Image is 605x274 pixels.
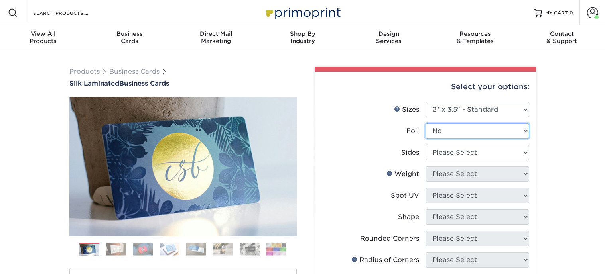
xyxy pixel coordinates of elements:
a: Resources& Templates [432,25,519,51]
div: Select your options: [321,72,530,102]
div: Marketing [173,30,259,45]
input: SEARCH PRODUCTS..... [32,8,110,18]
div: & Support [518,30,605,45]
span: MY CART [545,10,568,16]
div: Services [346,30,432,45]
img: Business Cards 08 [266,243,286,255]
span: Resources [432,30,519,37]
img: Business Cards 05 [186,243,206,255]
div: Radius of Corners [351,255,419,265]
div: Cards [87,30,173,45]
img: Business Cards 01 [79,240,99,260]
a: Shop ByIndustry [259,25,346,51]
span: Contact [518,30,605,37]
iframe: Google Customer Reviews [2,250,68,271]
img: Business Cards 07 [240,243,260,255]
a: Products [69,68,100,75]
span: Shop By [259,30,346,37]
span: Design [346,30,432,37]
div: Foil [406,126,419,136]
div: & Templates [432,30,519,45]
img: Business Cards 03 [133,243,153,255]
div: Shape [398,212,419,222]
div: Industry [259,30,346,45]
span: Silk Laminated [69,80,119,87]
img: Business Cards 02 [106,243,126,255]
div: Spot UV [391,191,419,200]
h1: Business Cards [69,80,297,87]
div: Rounded Corners [360,234,419,243]
a: Contact& Support [518,25,605,51]
a: Silk LaminatedBusiness Cards [69,80,297,87]
a: Direct MailMarketing [173,25,259,51]
span: Direct Mail [173,30,259,37]
div: Sides [401,148,419,157]
img: Business Cards 06 [213,243,233,255]
div: Weight [386,169,419,179]
img: Primoprint [263,4,343,21]
span: Business [87,30,173,37]
a: BusinessCards [87,25,173,51]
a: DesignServices [346,25,432,51]
span: 0 [570,10,573,16]
div: Sizes [394,105,419,114]
a: Business Cards [109,68,160,75]
img: Business Cards 04 [160,243,179,255]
